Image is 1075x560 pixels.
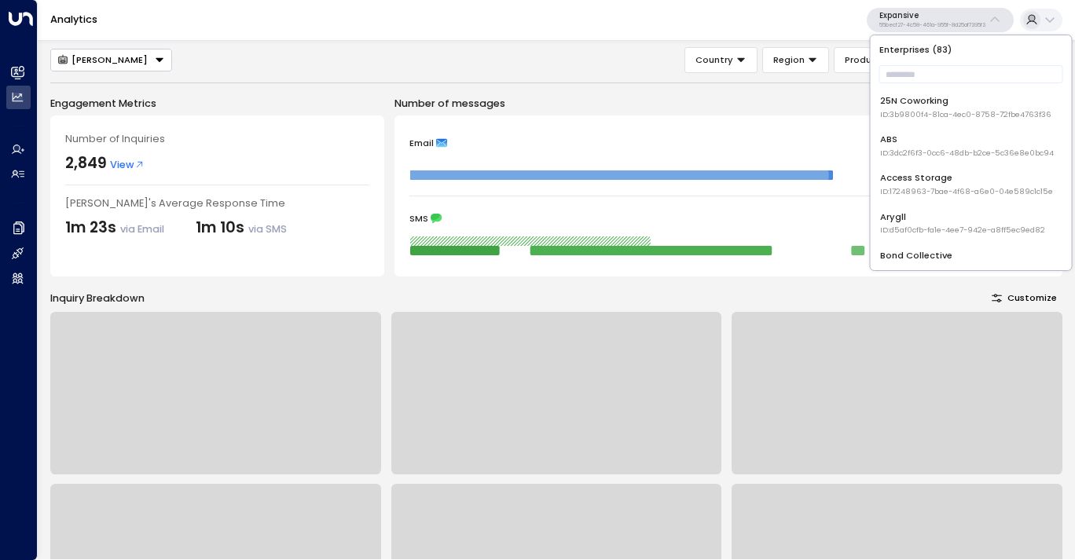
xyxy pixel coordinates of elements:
span: ID: d5af0cfb-fa1e-4ee7-942e-a8ff5ec9ed82 [880,225,1045,236]
button: [PERSON_NAME] [50,49,172,71]
span: View [110,157,145,172]
button: Customize [986,289,1062,306]
div: Arygll [880,210,1045,236]
button: Product [834,47,906,73]
span: Country [695,53,733,67]
span: ID: 3dc2f6f3-0cc6-48db-b2ce-5c36e8e0bc94 [880,148,1054,159]
div: 2,849 [65,152,107,175]
a: Analytics [50,13,97,26]
span: via Email [120,222,164,236]
p: Enterprises ( 83 ) [875,41,1066,59]
div: [PERSON_NAME]'s Average Response Time [65,196,369,210]
span: via SMS [248,222,287,236]
div: SMS [409,213,1047,224]
p: Engagement Metrics [50,96,384,111]
div: 1m 10s [196,217,287,240]
div: Bond Collective [880,249,1062,275]
div: Number of Inquiries [65,131,369,146]
span: ID: 3b9800f4-81ca-4ec0-8758-72fbe4763f36 [880,109,1051,120]
button: Country [684,47,758,73]
p: Number of messages [394,96,1062,111]
p: 55becf27-4c58-461a-955f-8d25af7395f3 [879,22,985,28]
div: Button group with a nested menu [50,49,172,71]
div: Access Storage [880,171,1053,197]
button: Region [762,47,829,73]
div: 25N Coworking [880,94,1051,120]
div: ABS [880,133,1054,159]
span: Product [845,53,882,67]
span: ID: 17248963-7bae-4f68-a6e0-04e589c1c15e [880,186,1053,197]
span: Region [773,53,805,67]
span: Email [409,137,434,148]
p: Expansive [879,11,985,20]
div: [PERSON_NAME] [57,54,148,65]
div: 1m 23s [65,217,164,240]
button: Expansive55becf27-4c58-461a-955f-8d25af7395f3 [867,8,1014,33]
span: ID: e5c8f306-7b86-487b-8d28-d066bc04964e [880,264,1062,275]
div: Inquiry Breakdown [50,291,145,306]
